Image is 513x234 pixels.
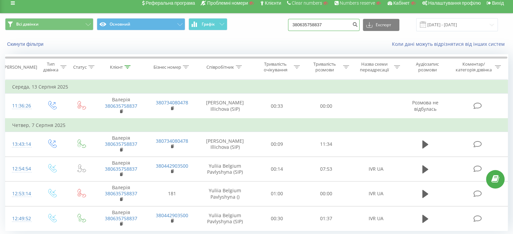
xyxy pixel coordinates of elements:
td: 00:09 [253,132,302,157]
a: 380635758837 [105,190,137,197]
div: Співробітник [206,64,234,70]
a: 380635758837 [105,103,137,109]
span: Numbers reserve [340,0,375,6]
td: Yuliia Belgium Pavlyshyna (SIP) [198,157,253,181]
td: Валерія [95,206,146,231]
td: Yuliia Belgium Pavlyshyna (SIP) [198,206,253,231]
a: Коли дані можуть відрізнятися вiд інших систем [392,41,508,47]
button: Основний [97,18,185,30]
td: 07:53 [302,157,350,181]
button: Скинути фільтри [5,41,47,47]
span: Проблемні номери [207,0,248,6]
div: 12:49:52 [12,212,30,225]
td: Валерія [95,181,146,206]
button: Експорт [363,19,399,31]
span: Налаштування профілю [428,0,481,6]
div: 11:36:26 [12,99,30,112]
a: 380442903500 [156,212,188,219]
div: Клієнт [110,64,123,70]
button: Всі дзвінки [5,18,93,30]
a: 380734080478 [156,99,188,106]
td: 00:00 [302,94,350,119]
span: Clear numbers [292,0,322,6]
div: Аудіозапис розмови [408,61,447,73]
a: 380635758837 [105,141,137,147]
td: 00:33 [253,94,302,119]
td: 00:00 [302,181,350,206]
td: [PERSON_NAME] Illichova (SIP) [198,94,253,119]
td: 01:37 [302,206,350,231]
div: Бізнес номер [153,64,181,70]
td: 00:14 [253,157,302,181]
td: 01:00 [253,181,302,206]
td: [PERSON_NAME] Illichova (SIP) [198,132,253,157]
td: Валерія [95,94,146,119]
div: 12:53:14 [12,187,30,200]
td: 181 [146,181,197,206]
input: Пошук за номером [288,19,360,31]
a: 380442903500 [156,163,188,169]
td: Yuliia Belgium Pavlyshyna () [198,181,253,206]
div: Назва схеми переадресації [357,61,392,73]
td: Середа, 13 Серпня 2025 [5,80,508,94]
div: Тип дзвінка [42,61,58,73]
div: Тривалість очікування [259,61,292,73]
div: Тривалість розмови [308,61,341,73]
span: Вихід [492,0,504,6]
td: IVR UA [350,206,401,231]
div: 12:54:54 [12,162,30,175]
div: [PERSON_NAME] [3,64,37,70]
td: IVR UA [350,181,401,206]
a: 380635758837 [105,166,137,172]
div: 13:43:14 [12,138,30,151]
a: 380734080478 [156,138,188,144]
span: Розмова не відбулась [412,99,438,112]
span: Клієнти [265,0,281,6]
td: Валерія [95,132,146,157]
a: 380635758837 [105,215,137,222]
td: Валерія [95,157,146,181]
td: IVR UA [350,157,401,181]
div: Статус [73,64,87,70]
span: Реферальна програма [146,0,195,6]
span: Графік [202,22,215,27]
span: Всі дзвінки [16,22,38,27]
td: 11:34 [302,132,350,157]
button: Графік [189,18,227,30]
div: Коментар/категорія дзвінка [454,61,493,73]
td: Четвер, 7 Серпня 2025 [5,119,508,132]
td: 00:30 [253,206,302,231]
span: Кабінет [393,0,410,6]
